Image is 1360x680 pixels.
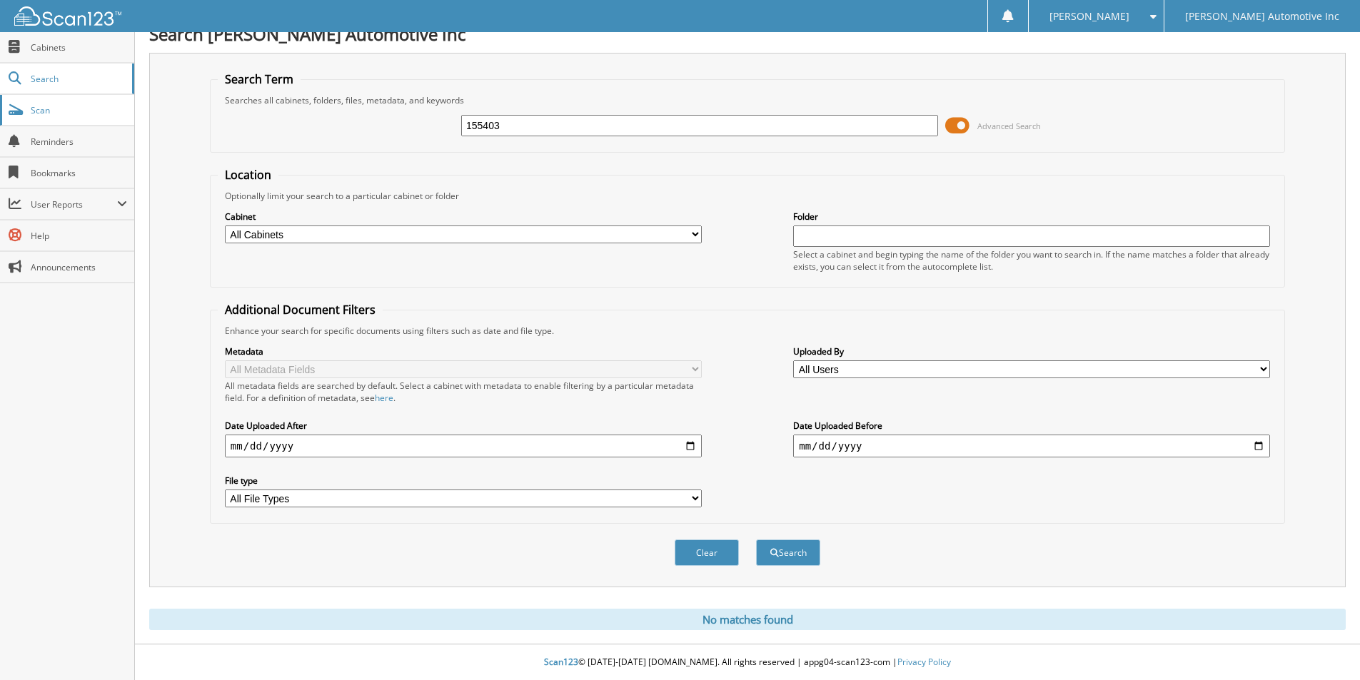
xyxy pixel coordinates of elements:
[218,167,278,183] legend: Location
[149,22,1346,46] h1: Search [PERSON_NAME] Automotive Inc
[14,6,121,26] img: scan123-logo-white.svg
[31,198,117,210] span: User Reports
[31,230,127,242] span: Help
[793,210,1270,223] label: Folder
[756,539,820,566] button: Search
[793,248,1270,273] div: Select a cabinet and begin typing the name of the folder you want to search in. If the name match...
[225,380,702,404] div: All metadata fields are searched by default. Select a cabinet with metadata to enable filtering b...
[225,345,702,357] label: Metadata
[31,261,127,273] span: Announcements
[897,656,951,668] a: Privacy Policy
[793,435,1270,457] input: end
[793,345,1270,357] label: Uploaded By
[218,190,1277,202] div: Optionally limit your search to a particular cabinet or folder
[218,71,301,87] legend: Search Term
[31,73,125,85] span: Search
[225,435,702,457] input: start
[977,121,1041,131] span: Advanced Search
[31,104,127,116] span: Scan
[225,475,702,487] label: File type
[149,609,1346,630] div: No matches found
[31,41,127,54] span: Cabinets
[225,420,702,432] label: Date Uploaded After
[675,539,739,566] button: Clear
[793,420,1270,432] label: Date Uploaded Before
[1185,12,1339,21] span: [PERSON_NAME] Automotive Inc
[218,325,1277,337] div: Enhance your search for specific documents using filters such as date and file type.
[225,210,702,223] label: Cabinet
[218,302,383,318] legend: Additional Document Filters
[1049,12,1129,21] span: [PERSON_NAME]
[544,656,578,668] span: Scan123
[31,136,127,148] span: Reminders
[375,392,393,404] a: here
[218,94,1277,106] div: Searches all cabinets, folders, files, metadata, and keywords
[31,167,127,179] span: Bookmarks
[1289,612,1360,680] iframe: Chat Widget
[135,645,1360,680] div: © [DATE]-[DATE] [DOMAIN_NAME]. All rights reserved | appg04-scan123-com |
